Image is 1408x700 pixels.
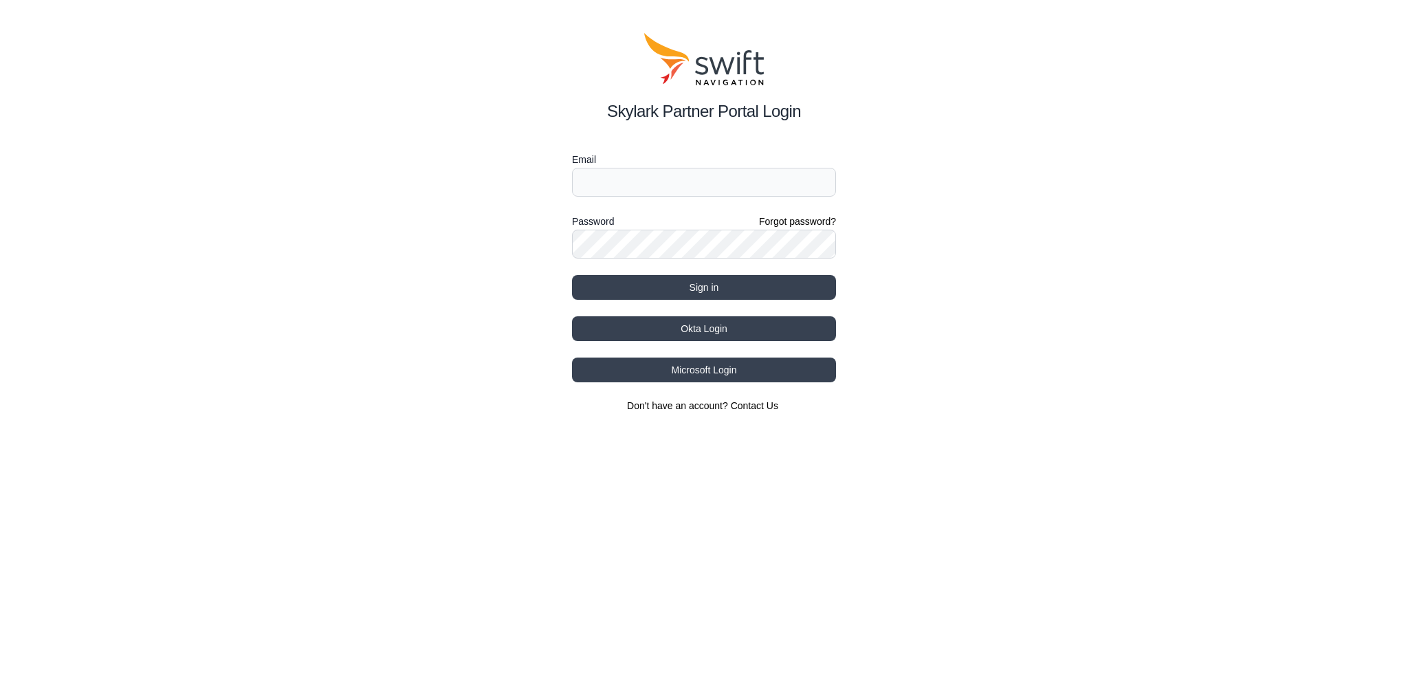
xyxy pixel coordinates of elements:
[572,99,836,124] h2: Skylark Partner Portal Login
[572,151,836,168] label: Email
[572,213,614,230] label: Password
[572,399,836,413] section: Don't have an account?
[572,316,836,341] button: Okta Login
[572,275,836,300] button: Sign in
[572,358,836,382] button: Microsoft Login
[731,400,778,411] a: Contact Us
[759,215,836,228] a: Forgot password?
